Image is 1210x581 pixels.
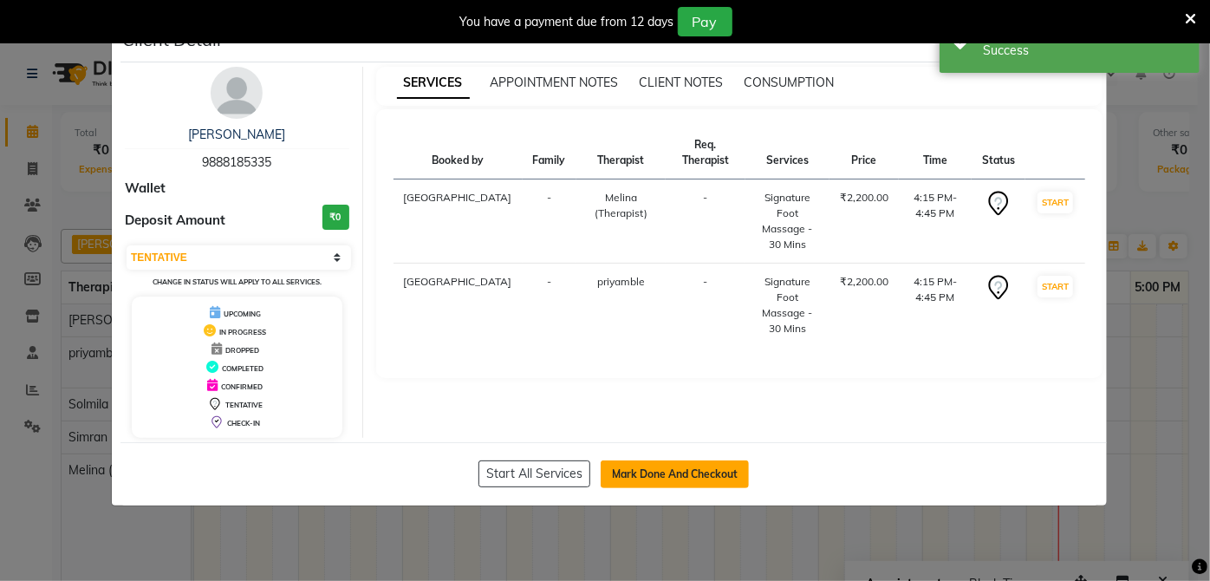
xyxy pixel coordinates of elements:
div: Signature Foot Massage - 30 Mins [756,274,819,336]
span: CONFIRMED [221,382,263,391]
span: TENTATIVE [225,401,263,409]
div: ₹2,200.00 [840,274,888,290]
span: priyamble [597,275,645,288]
button: Pay [678,7,732,36]
td: [GEOGRAPHIC_DATA] [394,264,523,348]
span: IN PROGRESS [219,328,266,336]
td: [GEOGRAPHIC_DATA] [394,180,523,264]
span: Wallet [125,179,166,199]
div: Success [983,42,1187,60]
td: - [523,180,576,264]
td: 4:15 PM-4:45 PM [899,264,972,348]
td: - [523,264,576,348]
td: - [666,180,745,264]
span: SERVICES [397,68,470,99]
th: Services [745,127,829,180]
th: Therapist [576,127,667,180]
th: Req. Therapist [666,127,745,180]
span: Melina (Therapist) [595,191,647,219]
th: Booked by [394,127,523,180]
div: Signature Foot Massage - 30 Mins [756,190,819,252]
button: Start All Services [478,460,590,487]
span: APPOINTMENT NOTES [491,75,619,90]
span: DROPPED [225,346,259,355]
h3: ₹0 [322,205,349,230]
button: START [1038,192,1073,213]
th: Family [523,127,576,180]
span: CONSUMPTION [745,75,835,90]
span: Deposit Amount [125,211,225,231]
span: CHECK-IN [227,419,260,428]
a: [PERSON_NAME] [188,127,285,142]
div: ₹2,200.00 [840,190,888,206]
img: avatar [211,67,263,119]
small: Change in status will apply to all services. [153,277,322,286]
span: UPCOMING [224,310,261,318]
div: You have a payment due from 12 days [460,13,674,31]
button: Mark Done And Checkout [601,460,749,488]
span: CLIENT NOTES [640,75,724,90]
td: 4:15 PM-4:45 PM [899,180,972,264]
td: - [666,264,745,348]
span: COMPLETED [222,364,263,373]
th: Status [972,127,1025,180]
th: Price [829,127,899,180]
button: START [1038,276,1073,297]
span: 9888185335 [202,154,271,170]
th: Time [899,127,972,180]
